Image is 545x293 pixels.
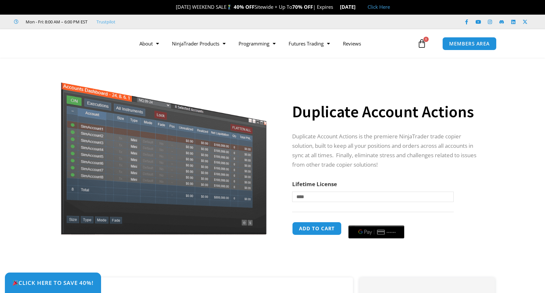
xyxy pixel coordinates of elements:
a: 0 [408,34,436,53]
nav: Menu [133,36,416,51]
img: 🎉 [13,280,18,286]
span: MEMBERS AREA [449,41,490,46]
strong: [DATE] [340,4,361,10]
text: •••••• [387,230,397,235]
a: Programming [232,36,282,51]
a: Trustpilot [97,18,115,26]
a: Reviews [336,36,368,51]
img: Screenshot 2024-08-26 15414455555 [59,69,268,235]
a: Futures Trading [282,36,336,51]
span: 0 [423,37,429,42]
label: Lifetime License [292,180,337,188]
a: About [133,36,165,51]
a: 🎉Click Here to save 40%! [5,273,101,293]
iframe: Secure payment input frame [347,221,406,222]
p: Duplicate Account Actions is the premiere NinjaTrader trade copier solution, built to keep all yo... [292,132,482,170]
img: 🎉 [171,5,175,9]
button: Add to cart [292,222,342,235]
img: ⌛ [333,5,338,9]
span: Mon - Fri: 8:00 AM – 6:00 PM EST [24,18,87,26]
img: 🏌️‍♂️ [227,5,232,9]
img: 🏭 [356,5,361,9]
a: Click Here [368,4,390,10]
img: LogoAI | Affordable Indicators – NinjaTrader [40,32,110,55]
span: Click Here to save 40%! [12,280,94,286]
strong: 70% OFF [292,4,313,10]
button: Buy with GPay [348,225,404,238]
h1: Duplicate Account Actions [292,100,482,123]
a: MEMBERS AREA [442,37,497,50]
span: [DATE] WEEKEND SALE Sitewide + Up To | Expires [169,4,340,10]
strong: 40% OFF [234,4,254,10]
a: NinjaTrader Products [165,36,232,51]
